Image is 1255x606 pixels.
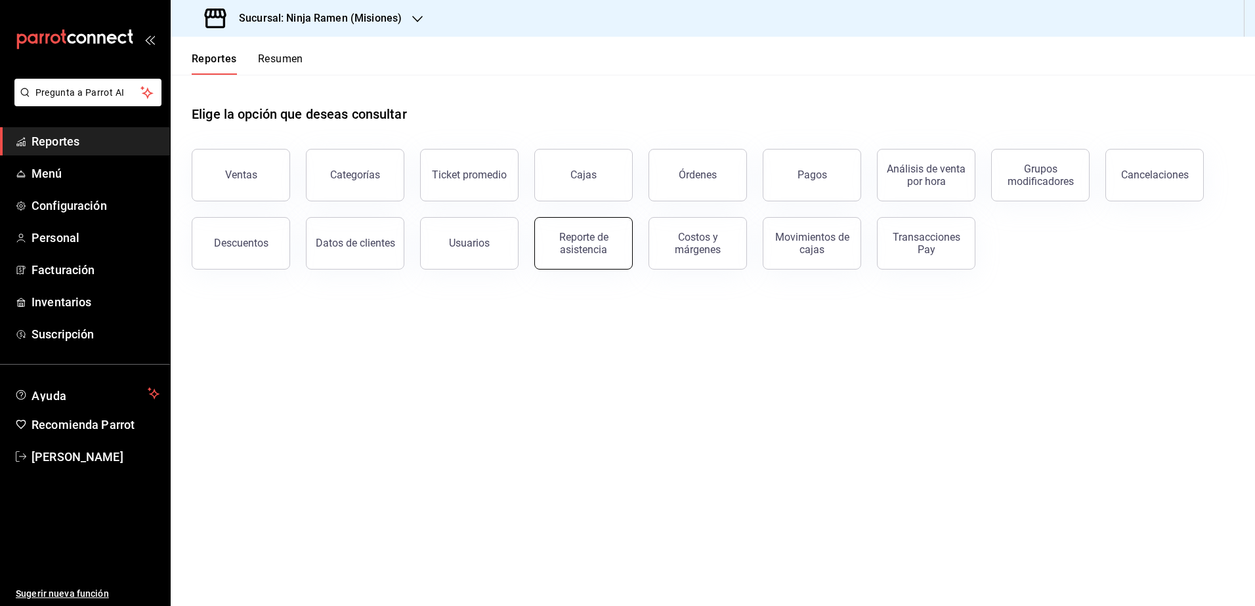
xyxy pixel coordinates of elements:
div: Pagos [798,169,827,181]
span: Sugerir nueva función [16,587,160,601]
div: Transacciones Pay [885,231,967,256]
button: Costos y márgenes [649,217,747,270]
div: Ventas [225,169,257,181]
div: Descuentos [214,237,268,249]
button: open_drawer_menu [144,34,155,45]
a: Pregunta a Parrot AI [9,95,161,109]
button: Resumen [258,52,303,75]
span: Personal [32,229,160,247]
button: Análisis de venta por hora [877,149,975,201]
div: Datos de clientes [316,237,395,249]
h3: Sucursal: Ninja Ramen (Misiones) [228,10,402,26]
span: Reportes [32,132,160,150]
button: Grupos modificadores [991,149,1090,201]
button: Reporte de asistencia [534,217,633,270]
button: Ticket promedio [420,149,519,201]
div: Cajas [570,169,597,181]
span: Inventarios [32,293,160,311]
div: Grupos modificadores [1000,163,1081,188]
div: Ticket promedio [432,169,507,181]
span: Recomienda Parrot [32,416,160,434]
button: Cancelaciones [1105,149,1204,201]
div: Movimientos de cajas [771,231,853,256]
div: Categorías [330,169,380,181]
span: Suscripción [32,325,160,343]
div: Costos y márgenes [657,231,738,256]
div: Reporte de asistencia [543,231,624,256]
span: Configuración [32,197,160,214]
span: [PERSON_NAME] [32,448,160,466]
div: Cancelaciones [1121,169,1189,181]
button: Órdenes [649,149,747,201]
div: Análisis de venta por hora [885,163,967,188]
button: Pregunta a Parrot AI [14,79,161,106]
h1: Elige la opción que deseas consultar [192,104,407,124]
button: Pagos [763,149,861,201]
span: Ayuda [32,386,142,401]
span: Menú [32,165,160,182]
span: Facturación [32,261,160,279]
div: Órdenes [679,169,717,181]
button: Reportes [192,52,237,75]
span: Pregunta a Parrot AI [35,86,141,100]
button: Usuarios [420,217,519,270]
button: Transacciones Pay [877,217,975,270]
div: navigation tabs [192,52,303,75]
button: Categorías [306,149,404,201]
button: Ventas [192,149,290,201]
button: Movimientos de cajas [763,217,861,270]
button: Descuentos [192,217,290,270]
button: Cajas [534,149,633,201]
div: Usuarios [449,237,490,249]
button: Datos de clientes [306,217,404,270]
